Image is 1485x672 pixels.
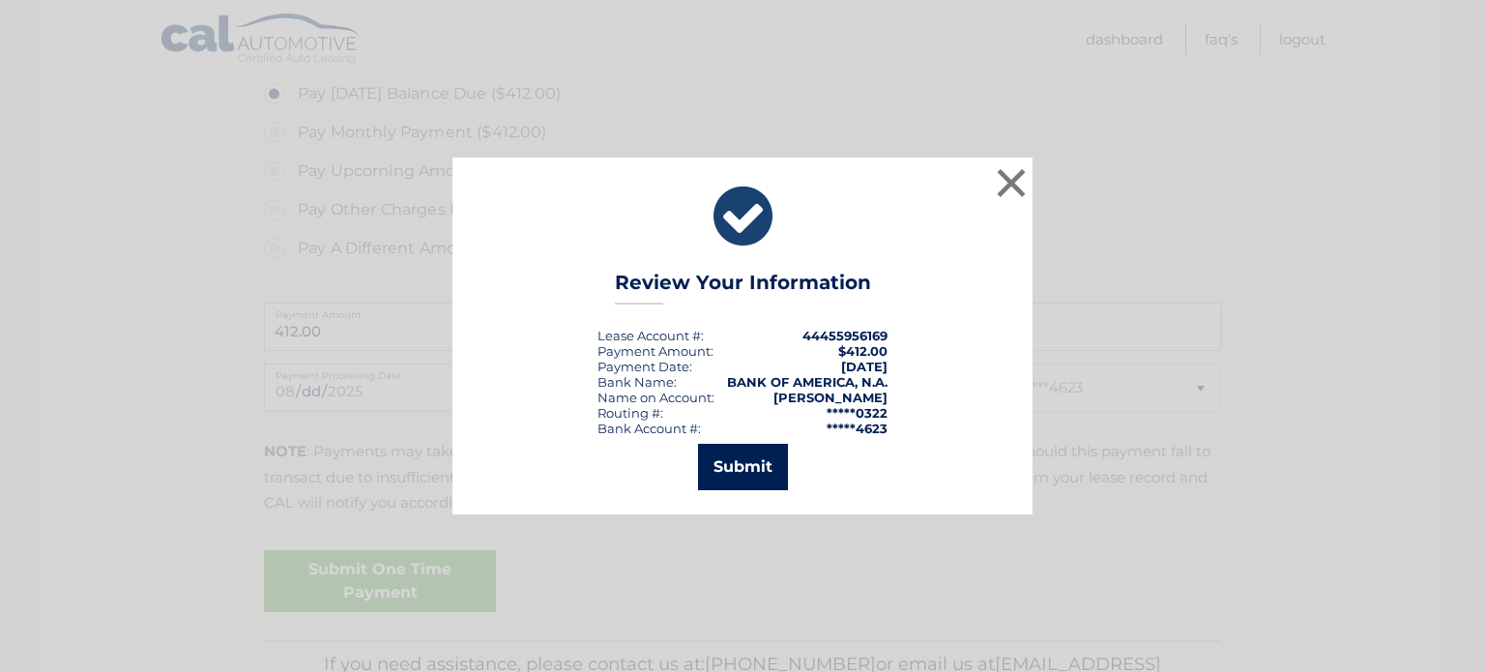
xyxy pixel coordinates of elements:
div: : [597,359,692,374]
strong: 44455956169 [802,328,888,343]
h3: Review Your Information [615,271,871,305]
button: × [992,163,1031,202]
span: $412.00 [838,343,888,359]
span: Payment Date [597,359,689,374]
strong: BANK OF AMERICA, N.A. [727,374,888,390]
span: [DATE] [841,359,888,374]
strong: [PERSON_NAME] [773,390,888,405]
div: Bank Name: [597,374,677,390]
div: Name on Account: [597,390,714,405]
button: Submit [698,444,788,490]
div: Payment Amount: [597,343,713,359]
div: Bank Account #: [597,421,701,436]
div: Routing #: [597,405,663,421]
div: Lease Account #: [597,328,704,343]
